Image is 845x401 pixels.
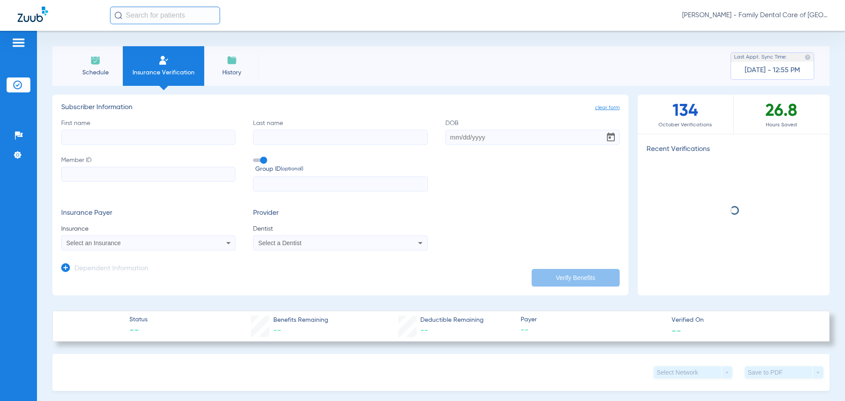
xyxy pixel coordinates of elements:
[61,130,235,145] input: First name
[129,315,147,324] span: Status
[638,121,733,129] span: October Verifications
[227,55,237,66] img: History
[61,167,235,182] input: Member ID
[61,224,235,233] span: Insurance
[258,239,301,246] span: Select a Dentist
[745,66,800,75] span: [DATE] - 12:55 PM
[129,325,147,337] span: --
[114,11,122,19] img: Search Icon
[734,121,830,129] span: Hours Saved
[420,327,428,335] span: --
[595,103,620,112] span: clear form
[638,95,734,134] div: 134
[805,54,811,60] img: last sync help info
[110,7,220,24] input: Search for patients
[253,209,427,218] h3: Provider
[90,55,101,66] img: Schedule
[253,130,427,145] input: Last name
[281,165,303,174] small: (optional)
[672,326,681,335] span: --
[61,209,235,218] h3: Insurance Payer
[672,316,815,325] span: Verified On
[682,11,827,20] span: [PERSON_NAME] - Family Dental Care of [GEOGRAPHIC_DATA]
[253,119,427,145] label: Last name
[255,165,427,174] span: Group ID
[445,119,620,145] label: DOB
[638,145,830,154] h3: Recent Verifications
[61,103,620,112] h3: Subscriber Information
[445,130,620,145] input: DOBOpen calendar
[273,316,328,325] span: Benefits Remaining
[734,95,830,134] div: 26.8
[18,7,48,22] img: Zuub Logo
[11,37,26,48] img: hamburger-icon
[66,239,121,246] span: Select an Insurance
[61,156,235,192] label: Member ID
[61,119,235,145] label: First name
[211,68,253,77] span: History
[273,327,281,335] span: --
[158,55,169,66] img: Manual Insurance Verification
[521,315,664,324] span: Payer
[74,265,148,273] h3: Dependent Information
[253,224,427,233] span: Dentist
[532,269,620,287] button: Verify Benefits
[420,316,484,325] span: Deductible Remaining
[602,129,620,146] button: Open calendar
[129,68,198,77] span: Insurance Verification
[74,68,116,77] span: Schedule
[734,53,787,62] span: Last Appt. Sync Time:
[521,325,664,336] span: --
